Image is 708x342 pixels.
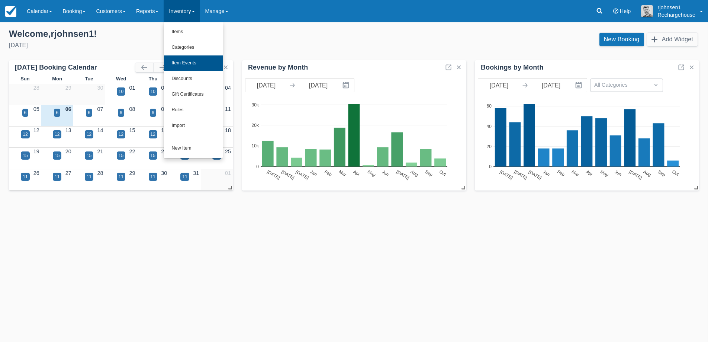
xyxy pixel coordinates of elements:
[225,106,231,112] a: 11
[65,127,71,133] a: 13
[5,6,16,17] img: checkfront-main-nav-mini-logo.png
[225,170,231,176] a: 01
[23,131,28,138] div: 12
[9,41,348,50] div: [DATE]
[55,131,59,138] div: 12
[161,106,167,112] a: 09
[97,170,103,176] a: 28
[55,152,59,159] div: 15
[33,127,39,133] a: 12
[152,109,154,116] div: 6
[85,76,93,81] span: Tue
[225,85,231,91] a: 04
[641,5,653,17] img: A1
[97,85,103,91] a: 30
[164,71,223,87] a: Discounts
[33,170,39,176] a: 26
[65,148,71,154] a: 20
[149,76,158,81] span: Thu
[119,152,123,159] div: 15
[120,109,122,116] div: 6
[481,63,544,72] div: Bookings by Month
[33,106,39,112] a: 05
[572,79,587,92] button: Interact with the calendar and add the check-in date for your trip.
[151,173,155,180] div: 11
[87,131,91,138] div: 12
[116,76,126,81] span: Wed
[164,40,223,55] a: Categories
[129,85,135,91] a: 01
[164,87,223,102] a: Gift Certificates
[652,81,660,89] span: Dropdown icon
[161,170,167,176] a: 30
[657,11,695,19] p: Rechargehouse
[657,4,695,11] p: rjohnsen1
[530,79,572,92] input: End Date
[119,173,123,180] div: 11
[151,152,155,159] div: 15
[339,79,354,92] button: Interact with the calendar and add the check-in date for your trip.
[23,152,28,159] div: 15
[33,148,39,154] a: 19
[119,131,123,138] div: 12
[129,170,135,176] a: 29
[164,102,223,118] a: Rules
[297,79,339,92] input: End Date
[97,127,103,133] a: 14
[613,9,618,14] i: Help
[65,170,71,176] a: 27
[151,88,155,95] div: 10
[248,63,308,72] div: Revenue by Month
[164,141,223,156] a: New Item
[182,173,187,180] div: 11
[161,127,167,133] a: 16
[620,8,631,14] span: Help
[151,131,155,138] div: 12
[647,33,698,46] button: Add Widget
[87,152,91,159] div: 15
[599,33,644,46] a: New Booking
[97,106,103,112] a: 07
[245,79,287,92] input: Start Date
[15,63,135,72] div: [DATE] Booking Calendar
[129,127,135,133] a: 15
[129,148,135,154] a: 22
[164,22,223,159] ul: Inventory
[164,24,223,40] a: Items
[65,106,71,112] a: 06
[193,170,199,176] a: 31
[164,55,223,71] a: Item Events
[97,148,103,154] a: 21
[161,85,167,91] a: 02
[23,173,28,180] div: 11
[225,148,231,154] a: 25
[20,76,29,81] span: Sun
[87,173,91,180] div: 11
[24,109,27,116] div: 6
[52,76,62,81] span: Mon
[119,88,123,95] div: 10
[56,109,58,116] div: 6
[478,79,520,92] input: Start Date
[225,127,231,133] a: 18
[164,118,223,134] a: Import
[55,173,59,180] div: 11
[161,148,167,154] a: 23
[33,85,39,91] a: 28
[65,85,71,91] a: 29
[88,109,90,116] div: 6
[129,106,135,112] a: 08
[9,28,348,39] div: Welcome , rjohnsen1 !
